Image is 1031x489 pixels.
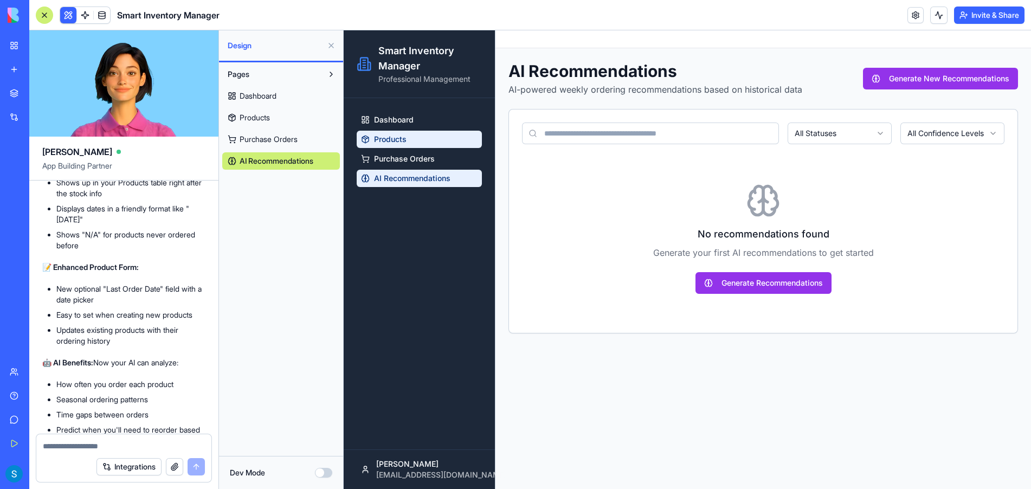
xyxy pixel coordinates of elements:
li: Shows "N/A" for products never ordered before [56,229,205,251]
a: Products [222,109,340,126]
h3: No recommendations found [178,196,661,211]
span: Pages [228,69,249,80]
a: AI Recommendations [222,152,340,170]
span: [PERSON_NAME] [42,145,112,158]
li: Updates existing products with their ordering history [56,325,205,346]
a: Products [13,100,138,118]
li: Predict when you'll need to reorder based on real history [56,424,205,446]
li: New optional "Last Order Date" field with a date picker [56,284,205,305]
img: logo [8,8,75,23]
a: Dashboard [13,81,138,98]
span: Design [228,40,323,51]
span: Products [30,104,63,114]
button: Generate New Recommendations [519,37,674,59]
button: Integrations [96,458,162,475]
li: Shows up in your Products table right after the stock info [56,177,205,199]
span: App Building Partner [42,160,205,180]
a: Dashboard [222,87,340,105]
a: Purchase Orders [13,120,138,137]
span: Purchase Orders [240,134,298,145]
div: [EMAIL_ADDRESS][DOMAIN_NAME] [33,439,134,450]
li: How often you order each product [56,379,205,390]
img: ACg8ocJICQQz-mYdXFJGJsc_MLyKROZhNRBR0t1ft5X-F6hVZCAXeg=s96-c [5,465,23,482]
a: Purchase Orders [222,131,340,148]
button: Generate Recommendations [352,242,488,263]
p: AI-powered weekly ordering recommendations based on historical data [165,53,459,66]
span: Smart Inventory Manager [117,9,220,22]
button: [PERSON_NAME][EMAIL_ADDRESS][DOMAIN_NAME] [9,428,143,450]
span: AI Recommendations [240,156,313,166]
li: Time gaps between orders [56,409,205,420]
li: Easy to set when creating new products [56,310,205,320]
p: Now your AI can analyze: [42,357,205,368]
span: Dashboard [30,84,70,95]
a: AI Recommendations [13,139,138,157]
h1: Smart Inventory Manager [35,13,138,43]
p: Professional Management [35,43,138,54]
strong: 🤖 AI Benefits: [42,358,93,367]
span: Products [240,112,270,123]
div: [PERSON_NAME] [33,428,134,439]
button: Invite & Share [954,7,1024,24]
strong: 📝 Enhanced Product Form: [42,262,139,272]
li: Seasonal ordering patterns [56,394,205,405]
h1: AI Recommendations [165,31,459,50]
span: Purchase Orders [30,123,91,134]
button: Pages [222,66,323,83]
label: Dev Mode [230,467,265,478]
span: AI Recommendations [30,143,107,153]
li: Displays dates in a friendly format like "[DATE]" [56,203,205,225]
p: Generate your first AI recommendations to get started [178,216,661,229]
span: Dashboard [240,91,276,101]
